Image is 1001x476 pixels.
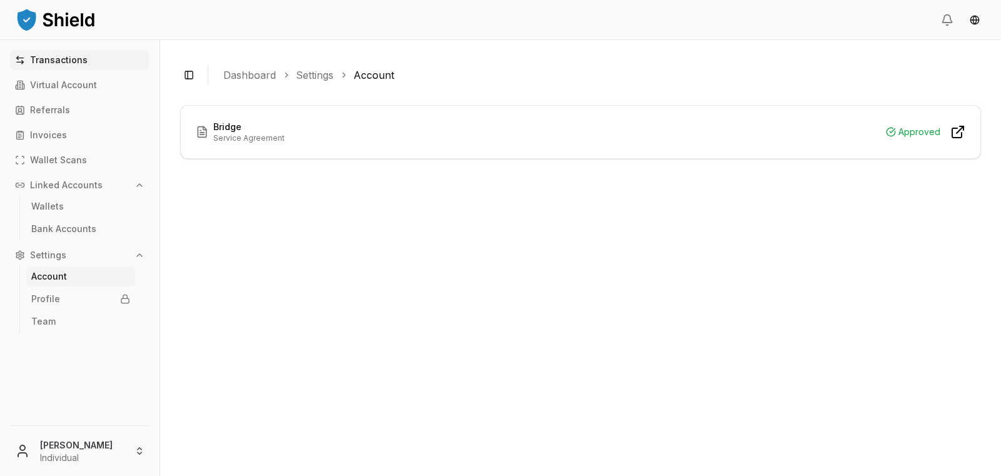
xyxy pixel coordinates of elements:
[31,295,60,303] p: Profile
[26,196,135,216] a: Wallets
[30,106,70,114] p: Referrals
[213,133,285,143] p: Service Agreement
[31,317,56,326] p: Team
[353,68,394,83] a: Account
[30,81,97,89] p: Virtual Account
[30,181,103,190] p: Linked Accounts
[10,175,150,195] button: Linked Accounts
[10,50,150,70] a: Transactions
[26,289,135,309] a: Profile
[296,68,333,83] a: Settings
[30,131,67,139] p: Invoices
[213,121,285,133] h3: Bridge
[40,438,124,452] p: [PERSON_NAME]
[30,251,66,260] p: Settings
[31,225,96,233] p: Bank Accounts
[30,56,88,64] p: Transactions
[10,100,150,120] a: Referrals
[10,150,150,170] a: Wallet Scans
[10,75,150,95] a: Virtual Account
[26,266,135,286] a: Account
[15,7,96,32] img: ShieldPay Logo
[31,272,67,281] p: Account
[223,68,276,83] a: Dashboard
[10,125,150,145] a: Invoices
[31,202,64,211] p: Wallets
[5,431,155,471] button: [PERSON_NAME]Individual
[26,311,135,332] a: Team
[223,68,971,83] nav: breadcrumb
[10,245,150,265] button: Settings
[886,124,940,139] div: Approved
[26,219,135,239] a: Bank Accounts
[30,156,87,165] p: Wallet Scans
[40,452,124,464] p: Individual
